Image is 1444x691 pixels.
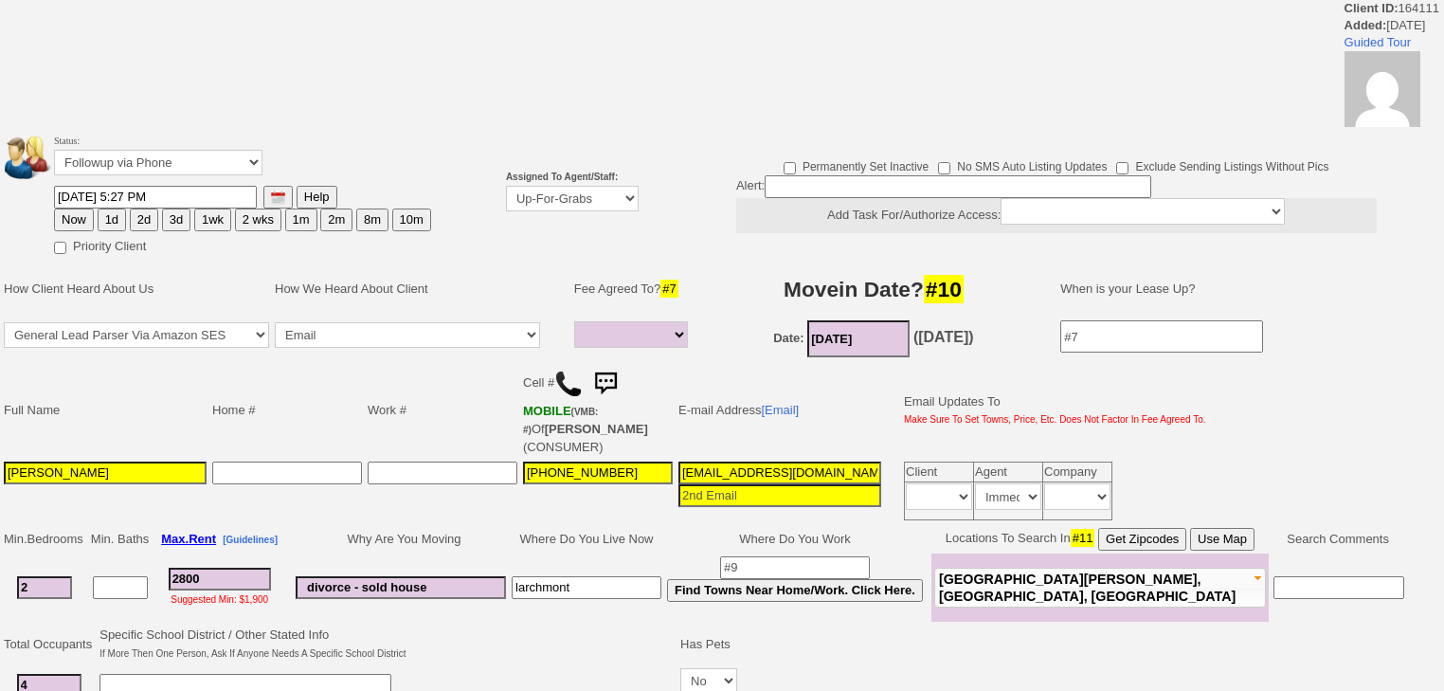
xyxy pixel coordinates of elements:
td: Work # [365,362,520,459]
span: [GEOGRAPHIC_DATA][PERSON_NAME], [GEOGRAPHIC_DATA], [GEOGRAPHIC_DATA] [939,572,1236,604]
td: Client [905,463,974,482]
a: [Email] [761,403,799,417]
span: Bedrooms [27,532,83,546]
img: call.png [554,370,583,398]
font: If More Then One Person, Ask If Anyone Needs A Specific School District [99,648,406,659]
button: 2 wks [235,209,281,231]
input: Permanently Set Inactive [784,162,796,174]
center: Add Task For/Authorize Access: [736,198,1377,233]
td: Home # [209,362,365,459]
td: Has Pets [677,624,740,665]
input: 2nd Email [678,484,881,507]
font: Status: [54,136,262,171]
button: Now [54,209,94,231]
b: [PERSON_NAME] [545,422,648,436]
button: Use Map [1190,528,1254,551]
label: Exclude Sending Listings Without Pics [1116,154,1328,175]
button: Get Zipcodes [1098,528,1186,551]
td: Company [1043,463,1112,482]
button: 1m [285,209,317,231]
td: Agent [974,463,1043,482]
input: #8 [512,576,661,599]
td: Cell # Of (CONSUMER) [520,362,676,459]
button: 1d [98,209,126,231]
button: [GEOGRAPHIC_DATA][PERSON_NAME], [GEOGRAPHIC_DATA], [GEOGRAPHIC_DATA] [934,568,1266,608]
label: No SMS Auto Listing Updates [938,154,1107,175]
img: f79c102615492ce0f3738a55bfcb6069 [1345,51,1420,127]
td: Min. [1,525,88,554]
img: people.png [5,136,62,179]
input: 1st Email - Question #0 [678,462,881,484]
button: Find Towns Near Home/Work. Click Here. [667,579,923,602]
div: Alert: [736,175,1377,233]
label: Priority Client [54,233,146,255]
td: Why Are You Moving [293,525,509,554]
td: How Client Heard About Us [1,261,272,318]
b: Assigned To Agent/Staff: [506,172,618,182]
input: #1 [17,576,72,599]
font: Make Sure To Set Towns, Price, Etc. Does Not Factor In Fee Agreed To. [904,414,1206,425]
input: #3 [169,568,271,591]
a: [Guidelines] [223,532,278,546]
img: [calendar icon] [271,191,285,205]
td: Fee Agreed To? [571,261,696,318]
span: #11 [1071,529,1095,547]
td: Where Do You Work [664,525,926,554]
input: #9 [720,556,870,579]
input: #7 [1060,320,1263,353]
b: Date: [773,331,804,345]
button: Help [297,186,337,209]
td: Full Name [1,362,209,459]
b: Added: [1345,18,1387,32]
button: 3d [162,209,190,231]
b: Client ID: [1345,1,1399,15]
button: 8m [356,209,388,231]
span: Rent [189,532,216,546]
td: Email Updates To [890,362,1209,459]
b: AT&T Wireless [523,404,598,436]
td: Min. Baths [88,525,152,554]
button: 2d [130,209,158,231]
nobr: Locations To Search In [946,531,1254,545]
input: Priority Client [54,242,66,254]
button: 10m [392,209,431,231]
font: Suggested Min: $1,900 [171,594,268,605]
td: Total Occupants [1,624,97,665]
img: sms.png [587,365,624,403]
a: Guided Tour [1345,35,1412,49]
td: Specific School District / Other Stated Info [97,624,408,665]
b: ([DATE]) [913,329,974,345]
font: MOBILE [523,404,571,418]
button: 1wk [194,209,231,231]
button: 2m [320,209,352,231]
input: #6 [296,576,506,599]
label: Permanently Set Inactive [784,154,929,175]
span: #10 [924,275,964,303]
b: [Guidelines] [223,535,278,545]
td: How We Heard About Client [272,261,562,318]
input: No SMS Auto Listing Updates [938,162,950,174]
b: Max. [161,532,216,546]
input: Exclude Sending Listings Without Pics [1116,162,1128,174]
td: When is your Lease Up? [1041,261,1408,318]
td: Search Comments [1269,525,1408,554]
td: E-mail Address [676,362,884,459]
span: #7 [660,280,677,298]
td: Where Do You Live Now [509,525,664,554]
h3: Movein Date? [709,272,1039,306]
